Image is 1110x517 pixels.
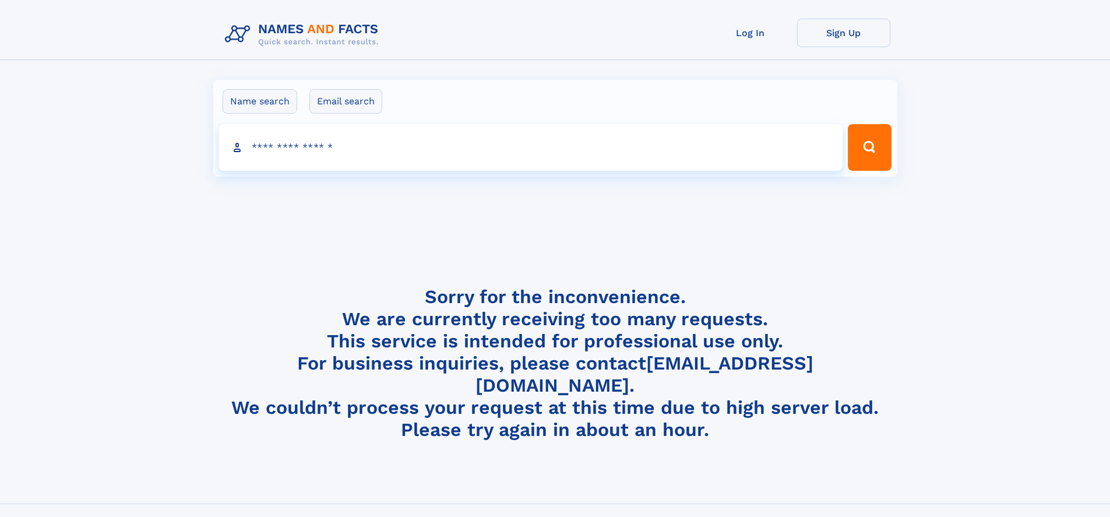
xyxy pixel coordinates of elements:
[220,19,388,50] img: Logo Names and Facts
[309,89,382,114] label: Email search
[475,352,813,396] a: [EMAIL_ADDRESS][DOMAIN_NAME]
[797,19,890,47] a: Sign Up
[219,124,843,171] input: search input
[848,124,891,171] button: Search Button
[223,89,297,114] label: Name search
[220,286,890,441] h4: Sorry for the inconvenience. We are currently receiving too many requests. This service is intend...
[704,19,797,47] a: Log In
